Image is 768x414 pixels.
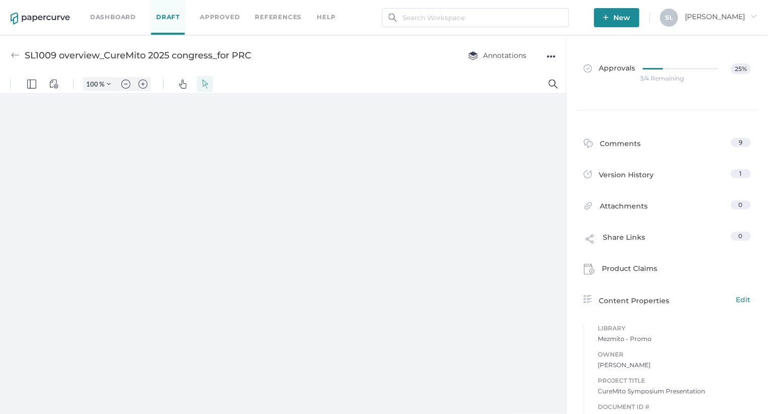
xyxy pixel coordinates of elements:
[317,12,336,23] div: help
[599,334,751,344] span: Mezmito - Promo
[584,64,592,73] img: approved-grey.341b8de9.svg
[584,263,658,278] div: Product Claims
[83,5,99,14] input: Set zoom
[175,1,191,17] button: Pan
[578,53,757,92] a: Approvals25%
[740,170,742,177] span: 1
[382,8,569,27] input: Search Workspace
[547,49,556,63] div: ●●●
[178,5,187,14] img: default-pan.svg
[584,233,596,248] img: share-link-icon.af96a55c.svg
[584,63,636,75] span: Approvals
[25,46,251,65] div: SL1009 overview_CureMito 2025 congress_for PRC
[200,12,240,23] a: Approved
[549,5,558,14] img: default-magnifying-glass.svg
[685,12,757,21] span: [PERSON_NAME]
[27,5,36,14] img: default-leftsidepanel.svg
[731,63,751,74] span: 25%
[121,5,130,14] img: default-minus.svg
[599,386,751,396] span: CureMito Symposium Presentation
[24,1,40,17] button: Panel
[138,5,148,14] img: default-plus.svg
[118,2,134,16] button: Zoom out
[584,294,751,306] a: Content PropertiesEdit
[11,51,20,60] img: back-arrow-grey.72011ae3.svg
[584,200,649,216] div: Attachments
[99,5,104,13] span: %
[545,1,562,17] button: Search
[584,139,593,151] img: comment-icon.4fbda5a2.svg
[101,2,117,16] button: Zoom Controls
[584,170,592,180] img: versions-icon.ee5af6b0.svg
[458,46,537,65] button: Annotations
[49,5,58,14] img: default-viewcontrols.svg
[255,12,302,23] a: References
[584,138,751,154] a: Comments9
[737,294,751,305] span: Edit
[584,232,646,251] div: Share Links
[584,169,751,183] a: Version History1
[584,169,655,183] div: Version History
[584,200,751,216] a: Attachments0
[599,401,751,412] span: Document ID #
[739,232,743,240] span: 0
[603,8,631,27] span: New
[90,12,136,23] a: Dashboard
[599,360,751,370] span: [PERSON_NAME]
[584,201,593,213] img: attachments-icon.0dd0e375.svg
[468,51,527,60] span: Annotations
[107,7,111,11] img: chevron.svg
[584,138,642,154] div: Comments
[599,349,751,360] span: Owner
[603,15,609,20] img: plus-white.e19ec114.svg
[750,13,757,20] i: arrow_right
[584,295,592,303] img: content-properties-icon.34d20aed.svg
[584,263,751,278] a: Product Claims
[11,13,70,25] img: papercurve-logo-colour.7244d18c.svg
[389,14,397,22] img: search.bf03fe8b.svg
[584,232,751,251] a: Share Links0
[739,139,743,146] span: 9
[46,1,62,17] button: View Controls
[594,8,640,27] button: New
[584,294,751,306] div: Content Properties
[599,323,751,334] span: Library
[599,375,751,386] span: Project Title
[584,264,595,275] img: claims-icon.71597b81.svg
[739,201,743,209] span: 0
[468,51,478,60] img: annotation-layers.cc6d0e6b.svg
[197,1,213,17] button: Select
[135,2,151,16] button: Zoom in
[666,14,673,21] span: S L
[200,5,210,14] img: default-select.svg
